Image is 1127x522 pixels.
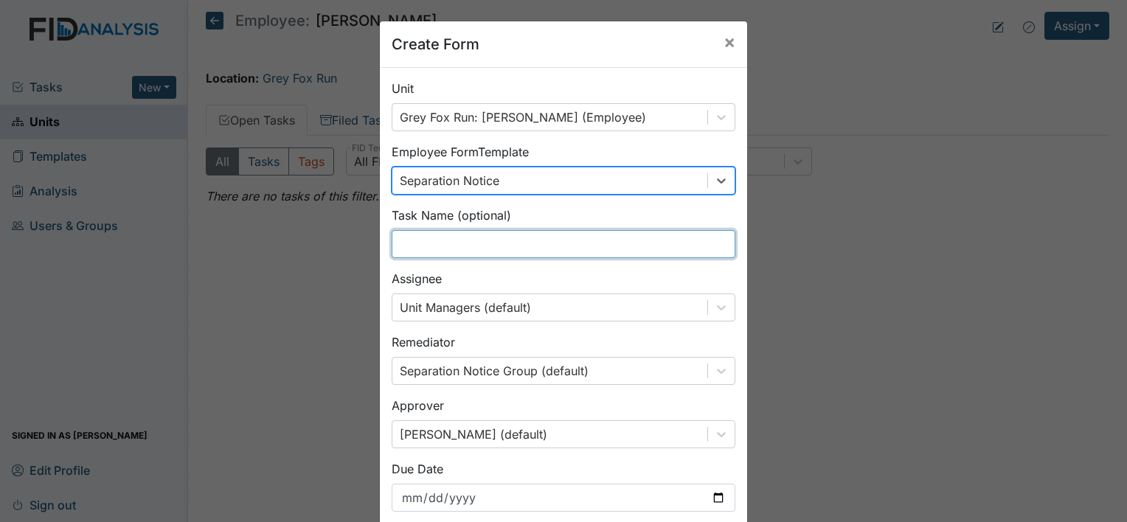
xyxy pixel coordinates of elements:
div: Unit Managers (default) [400,299,531,316]
span: × [724,31,735,52]
button: Close [712,21,747,63]
label: Approver [392,397,444,414]
div: [PERSON_NAME] (default) [400,425,547,443]
label: Employee Form Template [392,143,529,161]
div: Separation Notice [400,172,499,189]
div: Grey Fox Run: [PERSON_NAME] (Employee) [400,108,646,126]
label: Unit [392,80,414,97]
label: Assignee [392,270,442,288]
div: Separation Notice Group (default) [400,362,589,380]
label: Remediator [392,333,455,351]
label: Task Name (optional) [392,206,511,224]
h5: Create Form [392,33,479,55]
label: Due Date [392,460,443,478]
